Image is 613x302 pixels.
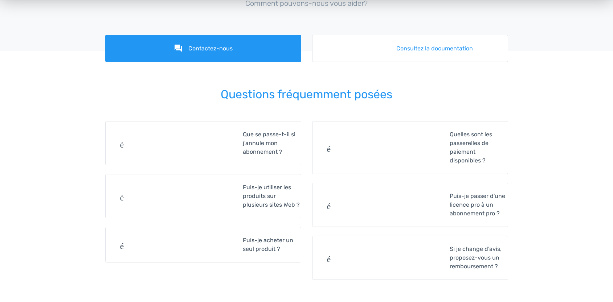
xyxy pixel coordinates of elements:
[312,236,508,280] summary: développer_plusSi je change d'avis, proposez-vous un remboursement ?
[318,253,444,262] font: développer_plus
[347,44,391,53] font: livre
[243,131,295,155] font: Que se passe-t-il si j'annule mon abonnement ?
[450,245,502,270] font: Si je change d'avis, proposez-vous un remboursement ?
[106,121,301,165] summary: développer_plusQue se passe-t-il si j'annule mon abonnement ?
[111,240,237,249] font: développer_plus
[243,237,293,252] font: Puis-je acheter un seul produit ?
[106,174,301,218] summary: développer_plusPuis-je utiliser les produits sur plusieurs sites Web ?
[312,35,508,62] a: livreConsultez la documentation
[450,131,492,164] font: Quelles sont les passerelles de paiement disponibles ?
[111,139,237,148] font: développer_plus
[111,192,237,200] font: développer_plus
[318,143,444,152] font: développer_plus
[188,45,233,52] font: Contactez-nous
[221,87,392,101] font: Questions fréquemment posées
[396,45,473,52] font: Consultez la documentation
[450,193,505,217] font: Puis-je passer d'une licence pro à un abonnement pro ?
[312,121,508,174] summary: développer_plusQuelles sont les passerelles de paiement disponibles ?
[174,44,183,53] font: forum
[106,227,301,262] summary: développer_plusPuis-je acheter un seul produit ?
[105,35,301,62] a: forumContactez-nous
[243,184,300,208] font: Puis-je utiliser les produits sur plusieurs sites Web ?
[312,183,508,227] summary: développer_plusPuis-je passer d'une licence pro à un abonnement pro ?
[318,200,444,209] font: développer_plus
